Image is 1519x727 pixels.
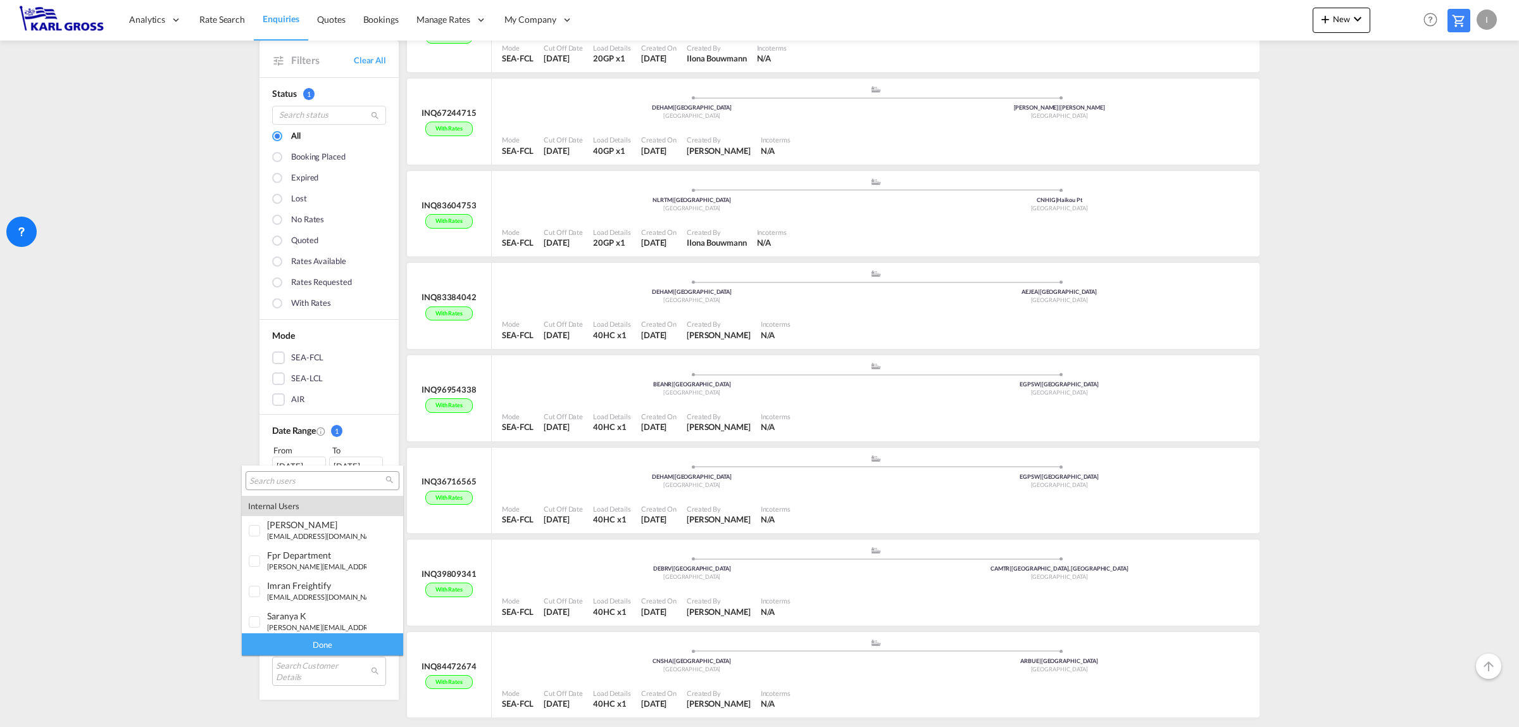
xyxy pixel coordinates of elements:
div: fpr Department [267,550,366,560]
small: [EMAIL_ADDRESS][DOMAIN_NAME] [267,593,383,601]
div: saranya K [267,610,366,621]
small: [PERSON_NAME][EMAIL_ADDRESS][DOMAIN_NAME] [267,562,438,571]
div: alwin Freightify [267,519,366,530]
input: Search users [249,476,385,487]
div: imran freightify [267,580,366,591]
small: [EMAIL_ADDRESS][DOMAIN_NAME] [267,532,383,540]
div: internal users [242,496,403,516]
div: Done [242,633,403,655]
md-icon: icon-magnify [385,475,394,484]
